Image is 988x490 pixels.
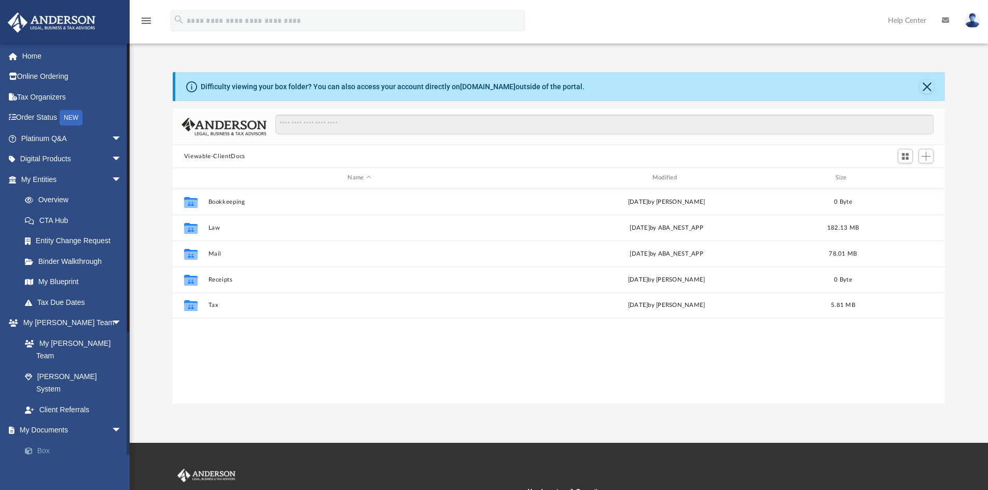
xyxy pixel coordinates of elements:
a: [PERSON_NAME] System [15,366,132,399]
a: Tax Due Dates [15,292,137,313]
span: 0 Byte [834,199,852,204]
span: arrow_drop_down [112,149,132,170]
div: id [177,173,203,183]
button: Switch to Grid View [898,149,913,163]
i: menu [140,15,152,27]
input: Search files and folders [275,115,934,134]
div: Size [822,173,864,183]
img: Anderson Advisors Platinum Portal [175,469,238,482]
div: grid [173,189,945,403]
div: [DATE] by ABA_NEST_APP [515,249,817,258]
button: Receipts [208,276,510,283]
div: [DATE] by [PERSON_NAME] [515,197,817,206]
a: Tax Organizers [7,87,137,107]
img: Anderson Advisors Platinum Portal [5,12,99,33]
a: CTA Hub [15,210,137,231]
span: arrow_drop_down [112,420,132,441]
a: Entity Change Request [15,231,137,251]
a: My Blueprint [15,272,132,292]
i: search [173,14,185,25]
button: Bookkeeping [208,199,510,205]
a: menu [140,20,152,27]
a: Overview [15,190,137,211]
span: arrow_drop_down [112,313,132,334]
button: Tax [208,302,510,309]
button: Mail [208,250,510,257]
a: My Entitiesarrow_drop_down [7,169,137,190]
a: Client Referrals [15,399,132,420]
div: Modified [515,173,818,183]
span: arrow_drop_down [112,169,132,190]
a: My [PERSON_NAME] Team [15,333,127,366]
div: [DATE] by [PERSON_NAME] [515,301,817,310]
div: [DATE] by [PERSON_NAME] [515,275,817,284]
a: Home [7,46,137,66]
a: My [PERSON_NAME] Teamarrow_drop_down [7,313,132,333]
button: Add [919,149,934,163]
div: NEW [60,110,82,125]
div: id [868,173,941,183]
a: Platinum Q&Aarrow_drop_down [7,128,137,149]
a: [DOMAIN_NAME] [460,82,516,91]
span: 0 Byte [834,276,852,282]
button: Viewable-ClientDocs [184,152,245,161]
a: Digital Productsarrow_drop_down [7,149,137,170]
div: [DATE] by ABA_NEST_APP [515,223,817,232]
a: Box [15,440,137,461]
button: Close [920,79,934,94]
a: My Documentsarrow_drop_down [7,420,137,441]
img: User Pic [965,13,980,28]
span: 5.81 MB [831,302,855,308]
div: Name [207,173,510,183]
span: 78.01 MB [829,250,857,256]
a: Binder Walkthrough [15,251,137,272]
a: Online Ordering [7,66,137,87]
div: Difficulty viewing your box folder? You can also access your account directly on outside of the p... [201,81,585,92]
a: Order StatusNEW [7,107,137,129]
button: Law [208,225,510,231]
span: arrow_drop_down [112,128,132,149]
span: 182.13 MB [827,225,859,230]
